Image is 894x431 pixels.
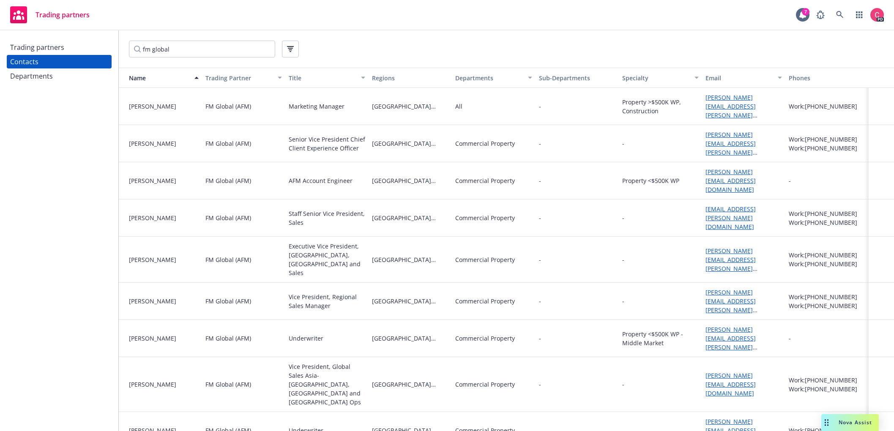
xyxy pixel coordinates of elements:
div: FM Global (AFM) [205,334,251,343]
button: Specialty [619,68,702,88]
a: Trading partners [7,41,112,54]
button: Sub-Departments [536,68,619,88]
div: Commercial Property [455,255,515,264]
a: Report a Bug [812,6,829,23]
div: Commercial Property [455,380,515,389]
span: - [539,139,541,148]
div: FM Global (AFM) [205,176,251,185]
div: Work: [PHONE_NUMBER] [789,292,865,301]
div: - [789,334,791,343]
div: FM Global (AFM) [205,139,251,148]
span: Trading partners [36,11,90,18]
a: [PERSON_NAME][EMAIL_ADDRESS][PERSON_NAME][DOMAIN_NAME] [705,247,756,281]
span: [GEOGRAPHIC_DATA][US_STATE] [372,213,448,222]
div: [PERSON_NAME] [129,102,199,111]
div: Work: [PHONE_NUMBER] [789,251,865,259]
a: Search [831,6,848,23]
div: [PERSON_NAME] [129,139,199,148]
span: - [539,213,541,222]
div: Sub-Departments [539,74,615,82]
a: [PERSON_NAME][EMAIL_ADDRESS][PERSON_NAME][DOMAIN_NAME] [705,131,756,165]
div: Work: [PHONE_NUMBER] [789,385,865,393]
div: Name [122,74,189,82]
div: Work: [PHONE_NUMBER] [789,301,865,310]
div: Property >$500K WP, Construction [622,98,699,115]
div: - [622,380,624,389]
div: Departments [455,74,522,82]
div: Regions [372,74,448,82]
div: [PERSON_NAME] [129,380,199,389]
div: Title [289,74,356,82]
div: - [622,255,624,264]
div: Work: [PHONE_NUMBER] [789,144,865,153]
a: [PERSON_NAME][EMAIL_ADDRESS][PERSON_NAME][DOMAIN_NAME] [705,288,756,323]
div: - [622,139,624,148]
div: Commercial Property [455,334,515,343]
div: FM Global (AFM) [205,380,251,389]
div: Work: [PHONE_NUMBER] [789,135,865,144]
div: [PERSON_NAME] [129,334,199,343]
input: Filter by keyword... [129,41,275,57]
div: Commercial Property [455,139,515,148]
div: Phones [789,74,865,82]
a: [PERSON_NAME][EMAIL_ADDRESS][PERSON_NAME][DOMAIN_NAME] [705,325,756,360]
span: [GEOGRAPHIC_DATA][US_STATE] [372,176,448,185]
div: Executive Vice President, [GEOGRAPHIC_DATA], [GEOGRAPHIC_DATA] and Sales [289,242,365,277]
div: Work: [PHONE_NUMBER] [789,209,865,218]
button: Trading Partner [202,68,285,88]
div: FM Global (AFM) [205,255,251,264]
button: Phones [785,68,869,88]
div: Senior Vice President Chief Client Experience Officer [289,135,365,153]
div: Contacts [10,55,38,68]
div: [PERSON_NAME] [129,255,199,264]
div: Property <$500K WP - Middle Market [622,330,699,347]
div: Email [705,74,773,82]
a: [PERSON_NAME][EMAIL_ADDRESS][DOMAIN_NAME] [705,168,756,194]
button: Departments [452,68,535,88]
span: Nova Assist [839,419,872,426]
button: Regions [369,68,452,88]
a: [PERSON_NAME][EMAIL_ADDRESS][PERSON_NAME][DOMAIN_NAME] [705,93,756,128]
span: - [539,102,615,111]
span: - [539,255,541,264]
div: Staff Senior Vice President, Sales [289,209,365,227]
a: [PERSON_NAME][EMAIL_ADDRESS][DOMAIN_NAME] [705,371,756,397]
img: photo [870,8,884,22]
span: - [539,176,541,185]
div: AFM Account Engineer [289,176,353,185]
span: [GEOGRAPHIC_DATA][US_STATE] [372,380,448,389]
div: Work: [PHONE_NUMBER] [789,102,865,111]
div: [PERSON_NAME] [129,297,199,306]
div: Departments [10,69,53,83]
div: Commercial Property [455,213,515,222]
div: Trading partners [10,41,64,54]
div: Marketing Manager [289,102,344,111]
div: [PERSON_NAME] [129,176,199,185]
button: Title [285,68,369,88]
div: Underwriter [289,334,323,343]
div: Trading Partner [205,74,273,82]
span: - [539,380,541,389]
div: [PERSON_NAME] [129,213,199,222]
div: Drag to move [821,414,832,431]
div: Vice President, Regional Sales Manager [289,292,365,310]
div: Work: [PHONE_NUMBER] [789,259,865,268]
div: All [455,102,462,111]
div: Work: [PHONE_NUMBER] [789,218,865,227]
span: [GEOGRAPHIC_DATA][US_STATE] [372,102,448,111]
button: Email [702,68,785,88]
span: [GEOGRAPHIC_DATA][US_STATE] [372,297,448,306]
span: [GEOGRAPHIC_DATA][US_STATE] [372,334,448,343]
button: Nova Assist [821,414,879,431]
div: Commercial Property [455,176,515,185]
button: Name [119,68,202,88]
div: Work: [PHONE_NUMBER] [789,376,865,385]
a: [EMAIL_ADDRESS][PERSON_NAME][DOMAIN_NAME] [705,205,756,231]
div: FM Global (AFM) [205,102,251,111]
div: 7 [802,8,809,16]
a: Trading partners [7,3,93,27]
span: - [539,297,541,306]
span: [GEOGRAPHIC_DATA][US_STATE] [372,255,448,264]
a: Switch app [851,6,868,23]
